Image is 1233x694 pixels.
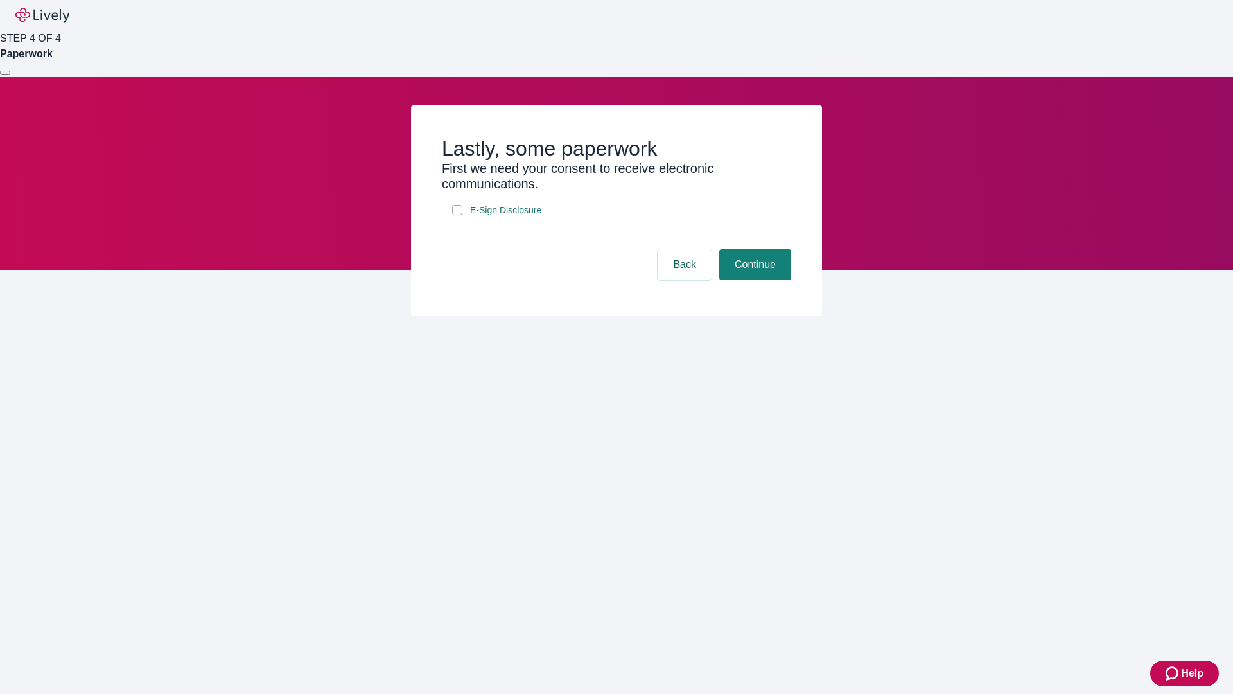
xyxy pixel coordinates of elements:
button: Continue [719,249,791,280]
h3: First we need your consent to receive electronic communications. [442,161,791,191]
h2: Lastly, some paperwork [442,136,791,161]
button: Zendesk support iconHelp [1150,661,1219,686]
a: e-sign disclosure document [468,202,544,218]
span: E-Sign Disclosure [470,204,541,217]
img: Lively [15,8,69,23]
button: Back [658,249,712,280]
span: Help [1181,666,1203,681]
svg: Zendesk support icon [1166,666,1181,681]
